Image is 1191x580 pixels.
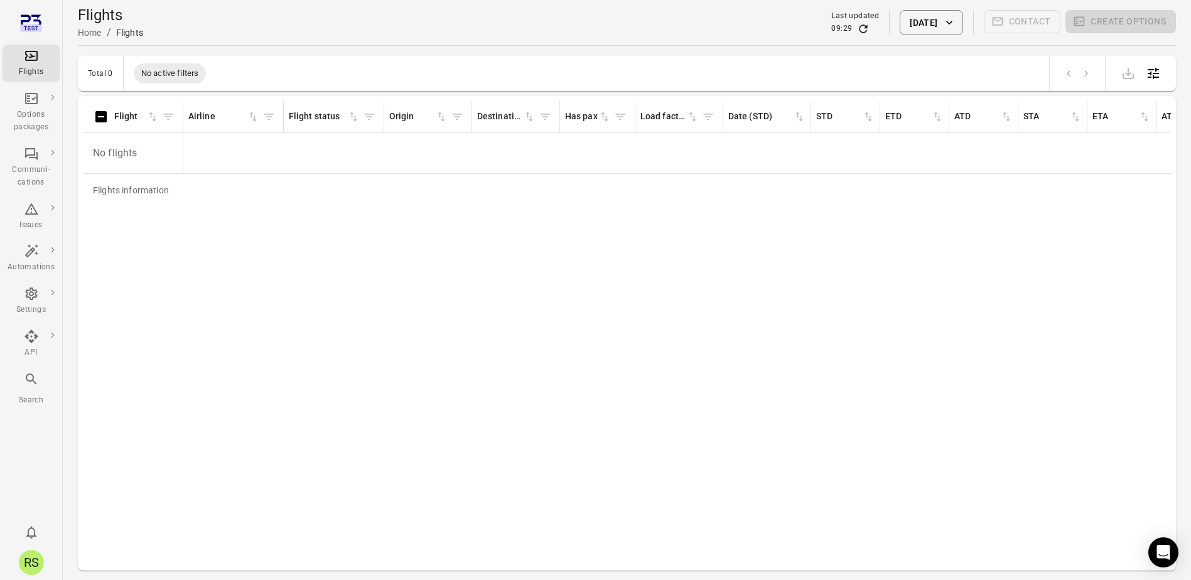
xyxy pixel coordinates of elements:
[1060,65,1095,82] nav: pagination navigation
[477,110,536,124] div: Sort by destination in ascending order
[816,110,875,124] span: STD
[289,110,360,124] div: Sort by flight status in ascending order
[259,107,278,126] button: Filter by airline
[1141,61,1166,86] button: Open table configuration
[565,110,598,124] div: Has pax
[477,110,536,124] span: Destination
[699,107,718,126] button: Filter by load factor
[900,10,962,35] button: [DATE]
[389,110,435,124] div: Origin
[728,110,806,124] span: Date (STD)
[114,110,146,124] div: Flight
[565,110,611,124] span: Has pax
[3,325,60,363] a: API
[816,110,875,124] div: Sort by STD in ascending order
[1116,67,1141,78] span: Please make a selection to export
[1065,10,1176,35] span: Please make a selection to create an option package
[816,110,862,124] div: STD
[3,142,60,193] a: Communi-cations
[389,110,448,124] div: Sort by origin in ascending order
[1092,110,1138,124] div: ETA
[8,164,55,189] div: Communi-cations
[389,110,448,124] span: Origin
[1023,110,1082,124] span: STA
[289,110,360,124] span: Flight status
[640,110,699,124] span: Load factor
[83,174,179,207] div: Flights information
[8,261,55,274] div: Automations
[477,110,523,124] div: Destination
[954,110,1013,124] span: ATD
[448,107,466,126] button: Filter by origin
[728,110,806,124] div: Sort by date (STD) in ascending order
[3,240,60,277] a: Automations
[114,110,159,124] div: Sort by flight in ascending order
[3,282,60,320] a: Settings
[8,109,55,134] div: Options packages
[8,304,55,316] div: Settings
[640,110,686,124] div: Load factor
[19,550,44,575] div: RS
[831,10,879,23] div: Last updated
[8,66,55,78] div: Flights
[885,110,931,124] div: ETD
[134,67,207,80] span: No active filters
[159,107,178,126] button: Filter by flight
[565,110,611,124] div: Sort by has pax in ascending order
[831,23,852,35] div: 09:29
[14,545,49,580] button: Rishi Soekhoe
[78,5,143,25] h1: Flights
[1092,110,1151,124] span: ETA
[3,198,60,235] a: Issues
[78,25,143,40] nav: Breadcrumbs
[1148,537,1178,567] div: Open Intercom Messenger
[1023,110,1082,124] div: Sort by STA in ascending order
[3,45,60,82] a: Flights
[1023,110,1069,124] div: STA
[88,69,113,78] div: Total 0
[8,346,55,359] div: API
[188,110,259,124] span: Airline
[8,394,55,407] div: Search
[289,110,347,124] div: Flight status
[78,28,102,38] a: Home
[188,110,247,124] div: Airline
[857,23,870,35] button: Refresh data
[1092,110,1151,124] div: Sort by ETA in ascending order
[954,110,1013,124] div: Sort by ATD in ascending order
[536,107,554,126] button: Filter by destination
[728,110,793,124] div: Date (STD)
[885,110,944,124] div: Sort by ETD in ascending order
[984,10,1061,35] span: Please make a selection to create communications
[640,110,699,124] div: Sort by load factor in ascending order
[8,219,55,232] div: Issues
[116,26,143,39] div: Flights
[19,520,44,545] button: Notifications
[360,107,379,126] button: Filter by flight status
[188,110,259,124] div: Sort by airline in ascending order
[114,110,159,124] span: Flight
[885,110,944,124] span: ETD
[3,87,60,137] a: Options packages
[3,368,60,410] button: Search
[611,107,630,126] button: Filter by has pax
[88,136,178,171] p: No flights
[954,110,1000,124] div: ATD
[107,25,111,40] li: /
